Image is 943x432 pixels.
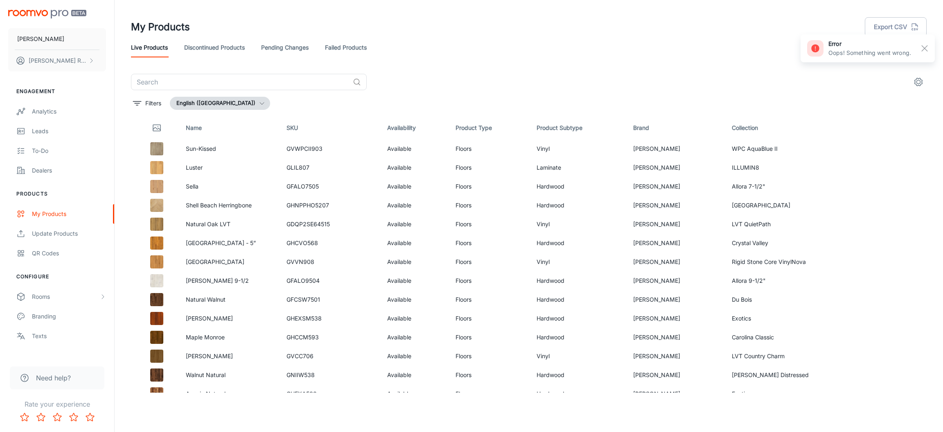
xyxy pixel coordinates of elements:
div: Update Products [32,229,106,238]
td: GFALO7505 [280,177,381,196]
td: [PERSON_NAME] [627,271,725,290]
td: LVT QuietPath [725,215,826,234]
td: [PERSON_NAME] [627,366,725,384]
button: Rate 2 star [33,409,49,425]
a: Sella [186,183,199,190]
div: Analytics [32,107,106,116]
td: Available [381,309,449,328]
td: Floors [449,384,530,403]
td: Vinyl [530,252,627,271]
th: Product Type [449,116,530,139]
td: Available [381,271,449,290]
input: Search [131,74,350,90]
td: [PERSON_NAME] [627,215,725,234]
a: Walnut Natural [186,371,226,378]
td: Available [381,215,449,234]
a: Maple Monroe [186,334,225,341]
td: Available [381,158,449,177]
td: GVWPCII903 [280,139,381,158]
td: Crystal Valley [725,234,826,252]
th: Product Subtype [530,116,627,139]
td: Vinyl [530,215,627,234]
div: Leads [32,127,106,136]
div: QR Codes [32,249,106,258]
th: Name [179,116,280,139]
td: Allora 7-1/2" [725,177,826,196]
h6: error [828,39,911,48]
svg: Thumbnail [152,123,162,133]
td: WPC AquaBlue II [725,139,826,158]
td: Hardwood [530,328,627,347]
td: [GEOGRAPHIC_DATA] [725,196,826,215]
td: Floors [449,234,530,252]
div: Branding [32,312,106,321]
td: [PERSON_NAME] [627,328,725,347]
h1: My Products [131,20,190,34]
th: SKU [280,116,381,139]
div: To-do [32,146,106,155]
td: Exotics [725,309,826,328]
td: Floors [449,328,530,347]
td: [PERSON_NAME] [627,309,725,328]
button: Rate 5 star [82,409,98,425]
td: GHEXA538 [280,384,381,403]
img: Roomvo PRO Beta [8,10,86,18]
td: Available [381,177,449,196]
a: Sun-Kissed [186,145,216,152]
td: Vinyl [530,139,627,158]
td: Vinyl [530,347,627,366]
td: Hardwood [530,234,627,252]
a: Failed Products [325,38,367,57]
a: Acacia Natural [186,390,226,397]
td: GHNPPHO5207 [280,196,381,215]
td: Exotics [725,384,826,403]
td: Available [381,347,449,366]
p: [PERSON_NAME] Redfield [29,56,86,65]
a: Natural Oak LVT [186,221,230,227]
td: Floors [449,139,530,158]
td: Hardwood [530,196,627,215]
p: Filters [145,99,161,108]
th: Brand [627,116,725,139]
td: [PERSON_NAME] [627,177,725,196]
td: Available [381,139,449,158]
td: GNIIW538 [280,366,381,384]
p: [PERSON_NAME] [17,34,64,43]
td: Available [381,290,449,309]
a: [PERSON_NAME] [186,352,233,359]
td: Carolina Classic [725,328,826,347]
td: Available [381,196,449,215]
a: Pending Changes [261,38,309,57]
td: Floors [449,309,530,328]
td: Du Bois [725,290,826,309]
button: Rate 3 star [49,409,65,425]
td: [PERSON_NAME] [627,384,725,403]
td: Floors [449,158,530,177]
td: LVT Country Charm [725,347,826,366]
a: Shell Beach Herringbone [186,202,252,209]
button: filter [131,97,163,110]
a: Live Products [131,38,168,57]
td: ILLUMIN8 [725,158,826,177]
td: Available [381,328,449,347]
td: Available [381,252,449,271]
td: [PERSON_NAME] [627,347,725,366]
p: Oops! Something went wrong. [828,48,911,57]
span: Need help? [36,373,71,383]
td: [PERSON_NAME] [627,234,725,252]
div: Texts [32,332,106,341]
td: Allora 9-1/2" [725,271,826,290]
div: Dealers [32,166,106,175]
a: [PERSON_NAME] 9-1/2 [186,277,249,284]
td: Rigid Stone Core VinylNova [725,252,826,271]
td: GHEXSM538 [280,309,381,328]
td: Laminate [530,158,627,177]
td: Hardwood [530,177,627,196]
a: Discontinued Products [184,38,245,57]
button: Export CSV [865,17,927,37]
td: Floors [449,252,530,271]
td: Hardwood [530,309,627,328]
td: Floors [449,366,530,384]
td: GHCVO568 [280,234,381,252]
td: [PERSON_NAME] [627,158,725,177]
